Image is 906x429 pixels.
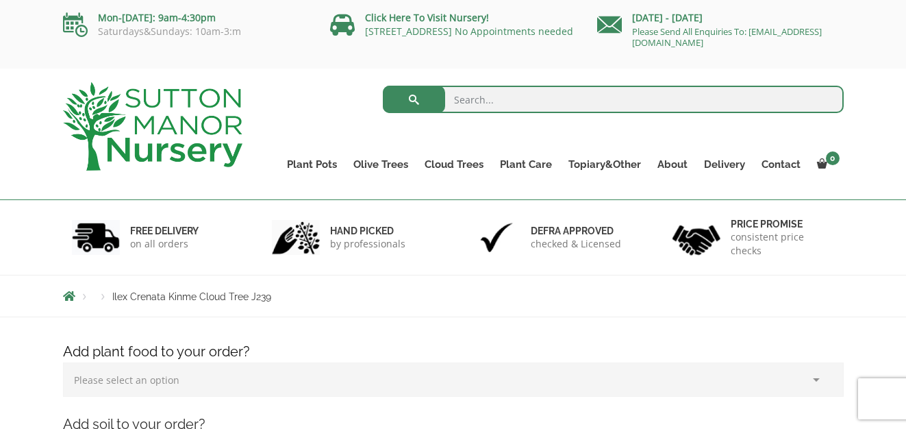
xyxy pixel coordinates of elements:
a: Click Here To Visit Nursery! [365,11,489,24]
a: Contact [753,155,809,174]
p: consistent price checks [731,230,835,258]
h6: hand picked [330,225,405,237]
p: by professionals [330,237,405,251]
span: 0 [826,151,840,165]
p: [DATE] - [DATE] [597,10,844,26]
p: Mon-[DATE]: 9am-4:30pm [63,10,310,26]
h6: Price promise [731,218,835,230]
a: Please Send All Enquiries To: [EMAIL_ADDRESS][DOMAIN_NAME] [632,25,822,49]
p: on all orders [130,237,199,251]
h4: Add plant food to your order? [53,341,854,363]
a: 0 [809,155,844,174]
a: Plant Pots [279,155,345,174]
a: Cloud Trees [416,155,492,174]
img: 2.jpg [272,220,320,255]
a: Delivery [696,155,753,174]
a: Plant Care [492,155,560,174]
a: [STREET_ADDRESS] No Appointments needed [365,25,573,38]
h6: FREE DELIVERY [130,225,199,237]
img: 4.jpg [672,217,720,258]
a: About [649,155,696,174]
a: Topiary&Other [560,155,649,174]
img: logo [63,82,242,171]
img: 3.jpg [473,220,520,255]
p: checked & Licensed [531,237,621,251]
img: 1.jpg [72,220,120,255]
a: Olive Trees [345,155,416,174]
span: Ilex Crenata Kinme Cloud Tree J239 [112,291,271,302]
h6: Defra approved [531,225,621,237]
input: Search... [383,86,844,113]
nav: Breadcrumbs [63,291,844,302]
p: Saturdays&Sundays: 10am-3:m [63,26,310,37]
